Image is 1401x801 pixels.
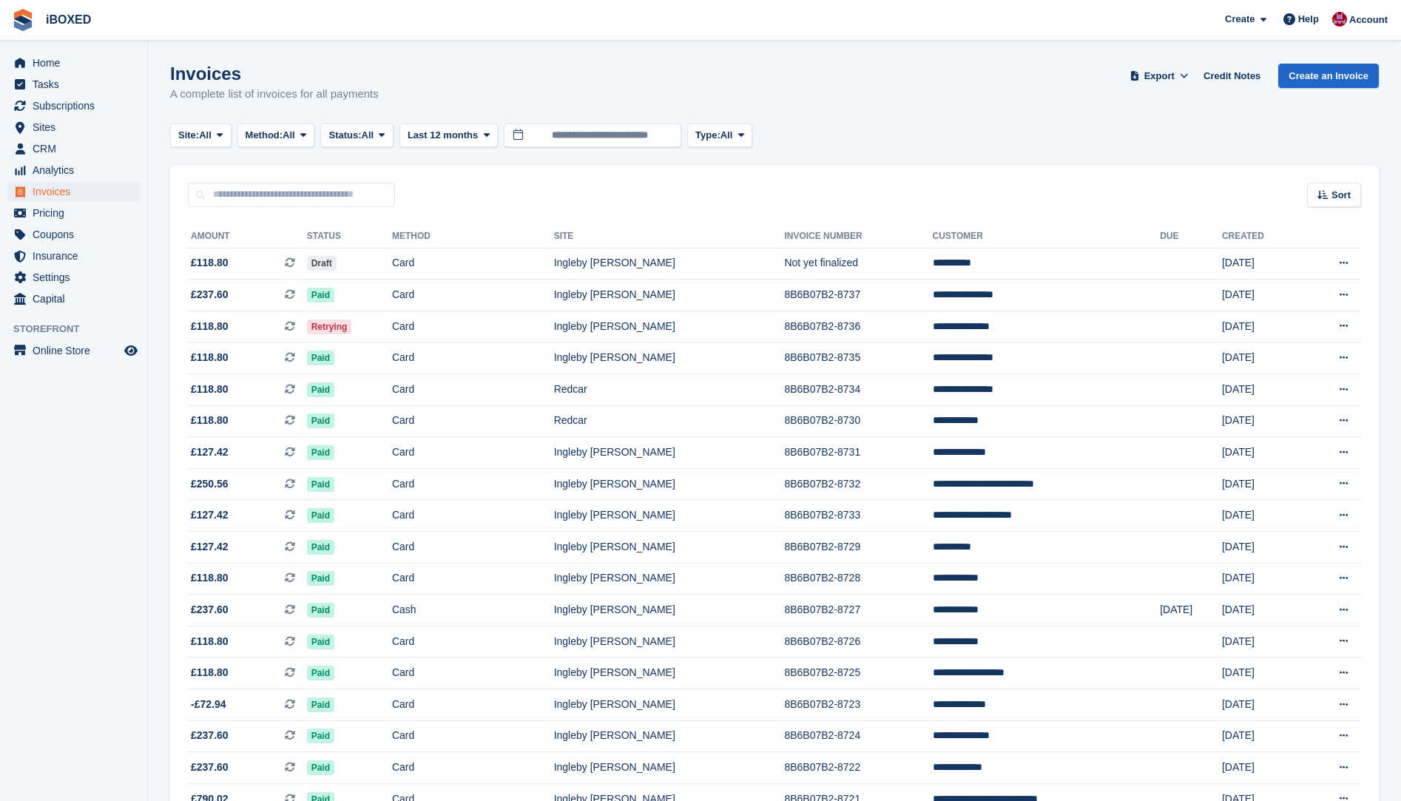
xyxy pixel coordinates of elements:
[191,382,229,397] span: £118.80
[33,288,121,309] span: Capital
[178,128,199,143] span: Site:
[784,563,932,595] td: 8B6B07B2-8728
[191,287,229,303] span: £237.60
[191,445,229,460] span: £127.42
[7,160,140,180] a: menu
[392,225,554,249] th: Method
[362,128,374,143] span: All
[1160,225,1222,249] th: Due
[784,225,932,249] th: Invoice Number
[191,255,229,271] span: £118.80
[33,160,121,180] span: Analytics
[784,405,932,437] td: 8B6B07B2-8730
[1222,720,1302,752] td: [DATE]
[554,595,785,626] td: Ingleby [PERSON_NAME]
[554,342,785,374] td: Ingleby [PERSON_NAME]
[1298,12,1319,27] span: Help
[170,86,379,103] p: A complete list of invoices for all payments
[392,468,554,500] td: Card
[784,468,932,500] td: 8B6B07B2-8732
[784,342,932,374] td: 8B6B07B2-8735
[170,64,379,84] h1: Invoices
[191,697,226,712] span: -£72.94
[1198,64,1266,88] a: Credit Notes
[199,128,212,143] span: All
[7,117,140,138] a: menu
[1222,342,1302,374] td: [DATE]
[1222,280,1302,311] td: [DATE]
[1222,500,1302,532] td: [DATE]
[1222,658,1302,689] td: [DATE]
[784,532,932,564] td: 8B6B07B2-8729
[1222,248,1302,280] td: [DATE]
[307,666,334,680] span: Paid
[784,248,932,280] td: Not yet finalized
[1222,468,1302,500] td: [DATE]
[554,500,785,532] td: Ingleby [PERSON_NAME]
[307,382,334,397] span: Paid
[33,53,121,73] span: Home
[1222,225,1302,249] th: Created
[1222,437,1302,469] td: [DATE]
[188,225,307,249] th: Amount
[784,500,932,532] td: 8B6B07B2-8733
[33,95,121,116] span: Subscriptions
[191,539,229,555] span: £127.42
[1331,188,1351,203] span: Sort
[33,224,121,245] span: Coupons
[784,720,932,752] td: 8B6B07B2-8724
[307,540,334,555] span: Paid
[392,595,554,626] td: Cash
[554,720,785,752] td: Ingleby [PERSON_NAME]
[307,256,337,271] span: Draft
[1127,64,1192,88] button: Export
[307,760,334,775] span: Paid
[392,752,554,784] td: Card
[554,311,785,342] td: Ingleby [PERSON_NAME]
[33,246,121,266] span: Insurance
[307,445,334,460] span: Paid
[554,468,785,500] td: Ingleby [PERSON_NAME]
[784,374,932,406] td: 8B6B07B2-8734
[1222,532,1302,564] td: [DATE]
[1225,12,1255,27] span: Create
[554,280,785,311] td: Ingleby [PERSON_NAME]
[554,374,785,406] td: Redcar
[392,437,554,469] td: Card
[33,267,121,288] span: Settings
[191,760,229,775] span: £237.60
[392,689,554,721] td: Card
[328,128,361,143] span: Status:
[1332,12,1347,27] img: Amanda Forder
[554,626,785,658] td: Ingleby [PERSON_NAME]
[392,374,554,406] td: Card
[687,124,752,148] button: Type: All
[191,665,229,680] span: £118.80
[399,124,498,148] button: Last 12 months
[7,340,140,361] a: menu
[7,74,140,95] a: menu
[1222,405,1302,437] td: [DATE]
[283,128,295,143] span: All
[784,595,932,626] td: 8B6B07B2-8727
[237,124,315,148] button: Method: All
[191,602,229,618] span: £237.60
[191,570,229,586] span: £118.80
[307,320,352,334] span: Retrying
[191,728,229,743] span: £237.60
[307,477,334,492] span: Paid
[695,128,720,143] span: Type:
[320,124,393,148] button: Status: All
[554,689,785,721] td: Ingleby [PERSON_NAME]
[307,729,334,743] span: Paid
[1160,595,1222,626] td: [DATE]
[307,508,334,523] span: Paid
[392,500,554,532] td: Card
[392,563,554,595] td: Card
[933,225,1161,249] th: Customer
[554,437,785,469] td: Ingleby [PERSON_NAME]
[784,311,932,342] td: 8B6B07B2-8736
[784,658,932,689] td: 8B6B07B2-8725
[1222,626,1302,658] td: [DATE]
[33,340,121,361] span: Online Store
